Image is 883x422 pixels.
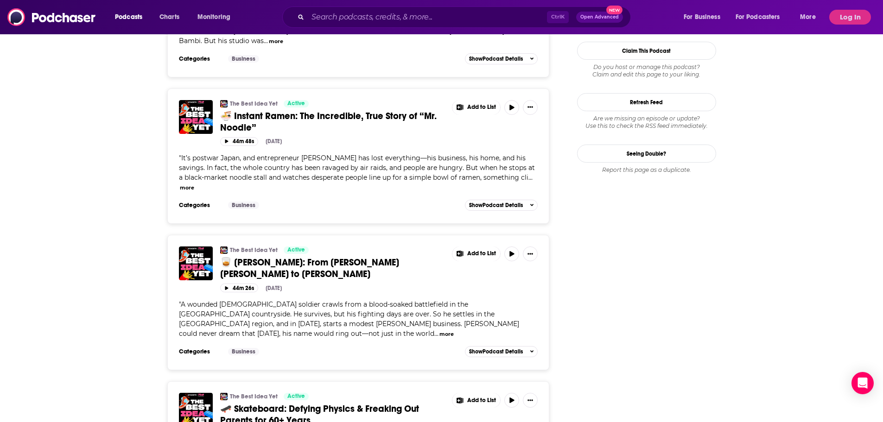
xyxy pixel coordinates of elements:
button: more [439,330,454,338]
img: The Best Idea Yet [220,100,228,107]
span: More [800,11,816,24]
span: Open Advanced [580,15,619,19]
span: ... [528,173,533,182]
div: Search podcasts, credits, & more... [291,6,640,28]
button: Refresh Feed [577,93,716,111]
a: Business [228,202,259,209]
span: Charts [159,11,179,24]
button: ShowPodcast Details [465,346,538,357]
span: For Podcasters [736,11,780,24]
a: The Best Idea Yet [230,393,278,400]
a: Business [228,348,259,355]
span: 🥃 [PERSON_NAME]: From [PERSON_NAME] [PERSON_NAME] to [PERSON_NAME] [220,257,399,280]
span: For Business [684,11,720,24]
span: " [179,154,535,182]
span: " [179,300,519,338]
div: [DATE] [266,138,282,145]
button: open menu [794,10,827,25]
img: The Best Idea Yet [220,246,228,254]
button: Show More Button [452,393,501,408]
a: Seeing Double? [577,145,716,163]
span: ... [264,37,268,45]
a: Active [284,100,309,107]
a: 🥃 [PERSON_NAME]: From [PERSON_NAME] [PERSON_NAME] to [PERSON_NAME] [220,257,445,280]
button: ShowPodcast Details [465,53,538,64]
button: Show More Button [452,246,501,261]
span: " [179,7,529,45]
img: Podchaser - Follow, Share and Rate Podcasts [7,8,96,26]
span: Podcasts [115,11,142,24]
span: A wounded [DEMOGRAPHIC_DATA] soldier crawls from a blood-soaked battlefield in the [GEOGRAPHIC_DA... [179,300,519,338]
button: open menu [730,10,794,25]
span: New [606,6,623,14]
span: It’s postwar Japan, and entrepreneur [PERSON_NAME] has lost everything—his business, his home, an... [179,154,535,182]
span: Add to List [467,397,496,404]
button: 44m 26s [220,283,258,292]
input: Search podcasts, credits, & more... [308,10,547,25]
a: The Best Idea Yet [230,100,278,107]
span: Add to List [467,250,496,257]
button: Log In [829,10,871,25]
img: 🥃 Hennessy: From King George to Kendrick [179,246,213,280]
button: Show More Button [452,100,501,115]
a: Business [228,55,259,63]
a: The Best Idea Yet [230,246,278,254]
button: 44m 48s [220,137,258,146]
h3: Categories [179,348,221,355]
h3: Categories [179,202,221,209]
img: 🍜 Instant Ramen: The Incredible, True Story of “Mr. Noodle” [179,100,213,134]
img: The Best Idea Yet [220,393,228,400]
button: Show More Button [523,393,538,408]
span: Show Podcast Details [469,56,523,62]
a: Active [284,393,309,400]
span: Do you host or manage this podcast? [577,63,716,71]
span: Add to List [467,104,496,111]
button: Open AdvancedNew [576,12,623,23]
button: Show More Button [523,100,538,115]
div: Report this page as a duplicate. [577,166,716,174]
button: open menu [677,10,732,25]
button: open menu [108,10,154,25]
a: Charts [153,10,185,25]
div: Are we missing an episode or update? Use this to check the RSS feed immediately. [577,115,716,130]
button: Claim This Podcast [577,42,716,60]
span: Active [287,246,305,255]
h3: Categories [179,55,221,63]
button: Show More Button [523,246,538,261]
span: Active [287,392,305,401]
button: open menu [191,10,242,25]
span: 🍜 Instant Ramen: The Incredible, True Story of “Mr. Noodle” [220,110,437,133]
a: Active [284,246,309,254]
span: Active [287,99,305,108]
a: 🍜 Instant Ramen: The Incredible, True Story of “Mr. Noodle” [220,110,445,133]
span: Show Podcast Details [469,202,523,208]
span: ... [434,329,438,338]
span: Ctrl K [547,11,569,23]
span: Who wouldn’t want to visit the happiest place on Earth? Well — at the start of the 1950s, it seem... [179,7,529,45]
div: Open Intercom Messenger [851,372,874,394]
div: [DATE] [266,285,282,291]
span: Show Podcast Details [469,348,523,355]
button: more [269,38,283,45]
button: more [180,184,194,192]
button: ShowPodcast Details [465,200,538,211]
span: Monitoring [197,11,230,24]
div: Claim and edit this page to your liking. [577,63,716,78]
